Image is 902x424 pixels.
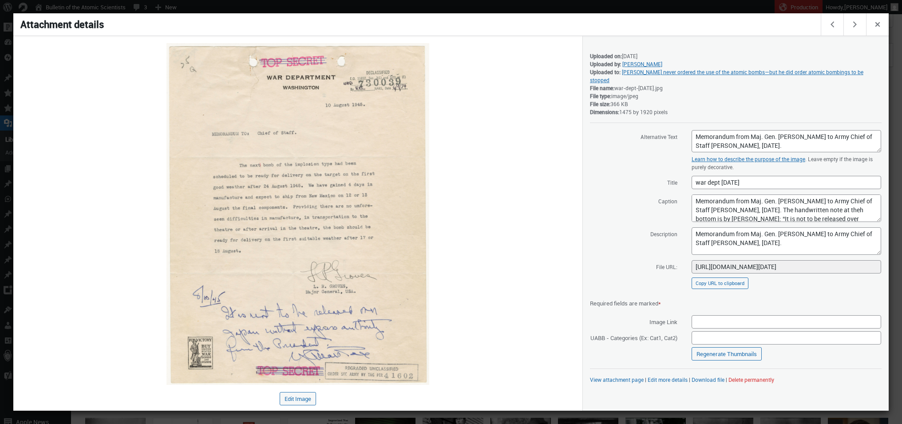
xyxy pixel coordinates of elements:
a: Download file [692,376,724,383]
label: File URL: [590,260,677,273]
textarea: Memorandum from Maj. Gen. [PERSON_NAME] to Army Chief of Staff [PERSON_NAME], [DATE]. [692,130,881,152]
a: Regenerate Thumbnails [692,347,762,361]
span: Required fields are marked [590,299,661,307]
label: Description [590,227,677,240]
span: | [689,376,690,383]
a: Edit more details [648,376,688,383]
a: [PERSON_NAME] never ordered the use of the atomic bombs—but he did order atomic bombings to be st... [590,68,863,83]
span: Image Link [590,315,677,328]
div: [DATE] [590,52,882,60]
div: 1475 by 1920 pixels [590,108,882,116]
span: | [645,376,646,383]
a: View attachment page [590,376,644,383]
strong: File type: [590,92,611,99]
span: | [726,376,727,383]
strong: Uploaded by: [590,60,621,67]
div: war-dept-[DATE].jpg [590,84,882,92]
a: [PERSON_NAME] [622,60,662,67]
textarea: Memorandum from Maj. Gen. [PERSON_NAME] to Army Chief of Staff [PERSON_NAME], [DATE]. The handwri... [692,194,881,222]
strong: Dimensions: [590,108,619,115]
label: Caption [590,194,677,207]
button: Copy URL to clipboard [692,277,748,289]
textarea: Memorandum from Maj. Gen. [PERSON_NAME] to Army Chief of Staff [PERSON_NAME], [DATE]. [692,227,881,255]
label: Alternative Text [590,130,677,143]
button: Edit Image [280,392,316,405]
p: . Leave empty if the image is purely decorative. [692,155,881,171]
span: UABB - Categories (Ex: Cat1, Cat2) [590,331,677,344]
strong: File size: [590,100,610,107]
h1: Attachment details [13,13,822,36]
strong: Uploaded on: [590,52,622,59]
label: Title [590,175,677,189]
div: image/jpeg [590,92,882,100]
strong: Uploaded to: [590,68,621,75]
strong: File name: [590,84,614,91]
a: Learn how to describe the purpose of the image(opens in a new tab) [692,155,805,162]
button: Delete permanently [728,376,774,383]
div: 366 KB [590,100,882,108]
